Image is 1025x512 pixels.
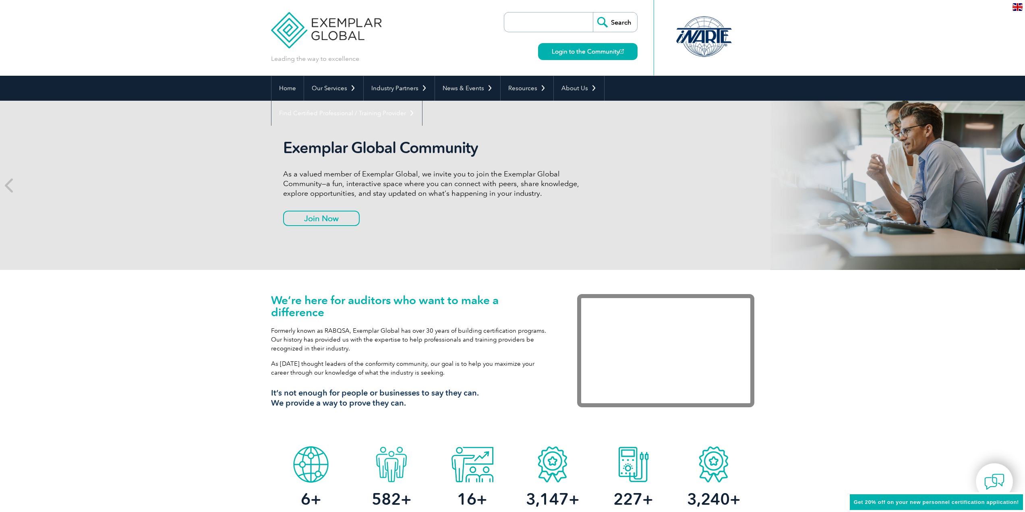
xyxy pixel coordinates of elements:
a: About Us [554,76,604,101]
a: Join Now [283,211,360,226]
img: contact-chat.png [984,472,1004,492]
p: Formerly known as RABQSA, Exemplar Global has over 30 years of building certification programs. O... [271,326,553,353]
span: Get 20% off on your new personnel certification application! [854,499,1019,505]
a: Find Certified Professional / Training Provider [271,101,422,126]
h2: + [351,493,432,506]
img: en [1013,3,1023,11]
p: As a valued member of Exemplar Global, we invite you to join the Exemplar Global Community—a fun,... [283,169,585,198]
p: Leading the way to excellence [271,54,359,63]
input: Search [593,12,637,32]
h2: + [593,493,673,506]
h2: Exemplar Global Community [283,139,585,157]
a: News & Events [435,76,500,101]
a: Industry Partners [364,76,435,101]
p: As [DATE] thought leaders of the conformity community, our goal is to help you maximize your care... [271,359,553,377]
span: 16 [457,489,476,509]
a: Our Services [304,76,363,101]
span: 6 [301,489,311,509]
h2: + [271,493,352,506]
a: Home [271,76,304,101]
h3: It’s not enough for people or businesses to say they can. We provide a way to prove they can. [271,388,553,408]
span: 3,147 [526,489,569,509]
img: open_square.png [619,49,624,54]
a: Resources [501,76,553,101]
span: 582 [372,489,401,509]
a: Login to the Community [538,43,638,60]
span: 227 [613,489,642,509]
h1: We’re here for auditors who want to make a difference [271,294,553,318]
iframe: Exemplar Global: Working together to make a difference [577,294,754,407]
h2: + [673,493,754,506]
h2: + [432,493,512,506]
span: 3,240 [687,489,730,509]
h2: + [512,493,593,506]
